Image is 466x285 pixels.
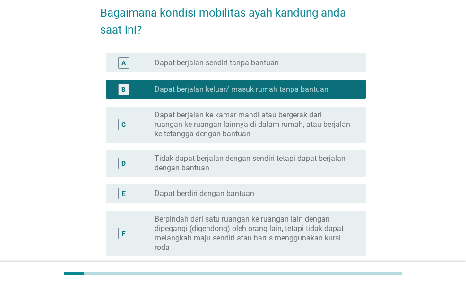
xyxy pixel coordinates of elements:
[121,158,126,168] div: D
[155,85,328,94] label: Dapat berjalan keluar/ masuk rumah tanpa bantuan
[122,188,126,198] div: E
[155,214,351,252] label: Berpindah dari satu ruangan ke ruangan lain dengan dipegangi (digendong) oleh orang lain, tetapi ...
[122,228,126,238] div: F
[121,84,126,94] div: B
[155,154,351,173] label: Tidak dapat berjalan dengan sendiri tetapi dapat berjalan dengan bantuan
[121,119,126,129] div: C
[155,58,279,68] label: Dapat berjalan sendiri tanpa bantuan
[155,189,254,198] label: Dapat berdiri dengan bantuan
[155,110,351,139] label: Dapat berjalan ke kamar mandi atau bergerak dari ruangan ke ruangan lainnya di dalam rumah, atau ...
[121,58,126,68] div: A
